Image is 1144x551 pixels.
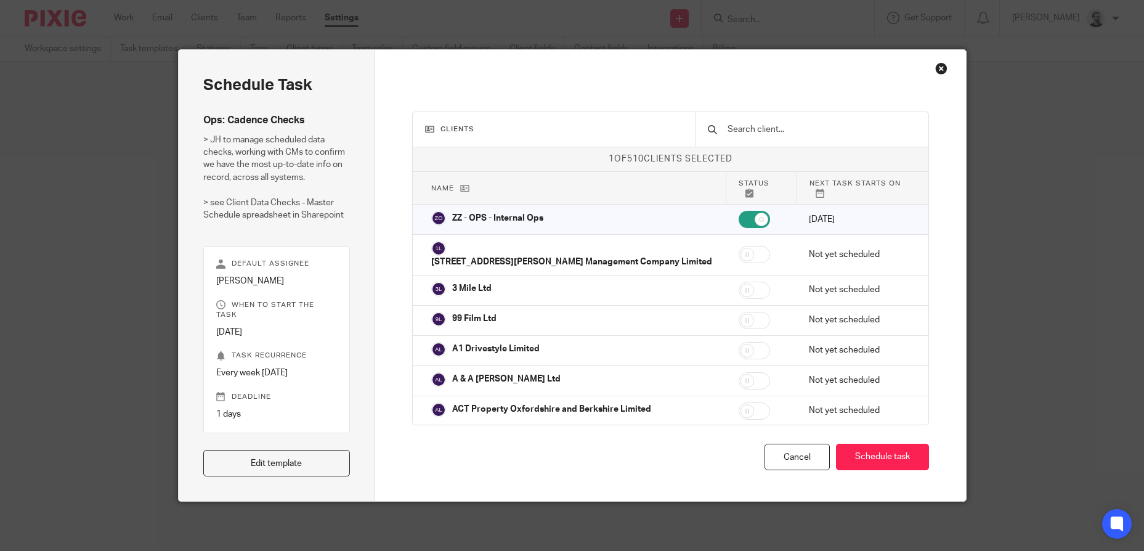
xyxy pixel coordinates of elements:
[431,256,712,268] p: [STREET_ADDRESS][PERSON_NAME] Management Company Limited
[809,314,909,326] p: Not yet scheduled
[935,62,947,75] div: Close this dialog window
[431,241,446,256] img: svg%3E
[431,211,446,226] img: svg%3E
[203,134,351,222] p: > JH to manage scheduled data checks, working with CMs to confirm we have the most up-to-date inf...
[739,178,784,198] p: Status
[216,275,338,287] p: [PERSON_NAME]
[216,300,338,320] p: When to start the task
[216,392,338,402] p: Deadline
[809,248,909,261] p: Not yet scheduled
[216,351,338,361] p: Task recurrence
[431,402,446,417] img: svg%3E
[609,155,614,163] span: 1
[431,282,446,296] img: svg%3E
[431,183,713,194] p: Name
[809,374,909,386] p: Not yet scheduled
[809,404,909,417] p: Not yet scheduled
[627,155,644,163] span: 510
[431,372,446,387] img: svg%3E
[809,284,909,296] p: Not yet scheduled
[452,282,492,295] p: 3 Mile Ltd
[452,403,651,415] p: ACT Property Oxfordshire and Berkshire Limited
[452,312,497,325] p: 99 Film Ltd
[765,444,830,470] div: Cancel
[836,444,929,470] button: Schedule task
[809,213,909,226] p: [DATE]
[809,344,909,356] p: Not yet scheduled
[452,212,543,224] p: ZZ - OPS - Internal Ops
[452,373,561,385] p: A & A [PERSON_NAME] Ltd
[425,124,683,134] h3: Clients
[726,123,916,136] input: Search client...
[431,342,446,357] img: svg%3E
[216,367,338,379] p: Every week [DATE]
[413,153,928,165] p: of clients selected
[203,75,351,96] h2: Schedule task
[216,408,338,420] p: 1 days
[216,326,338,338] p: [DATE]
[431,312,446,327] img: svg%3E
[203,450,351,476] a: Edit template
[809,178,910,198] p: Next task starts on
[203,114,351,127] h4: Ops: Cadence Checks
[216,259,338,269] p: Default assignee
[452,343,540,355] p: A1 Drivestyle Limited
